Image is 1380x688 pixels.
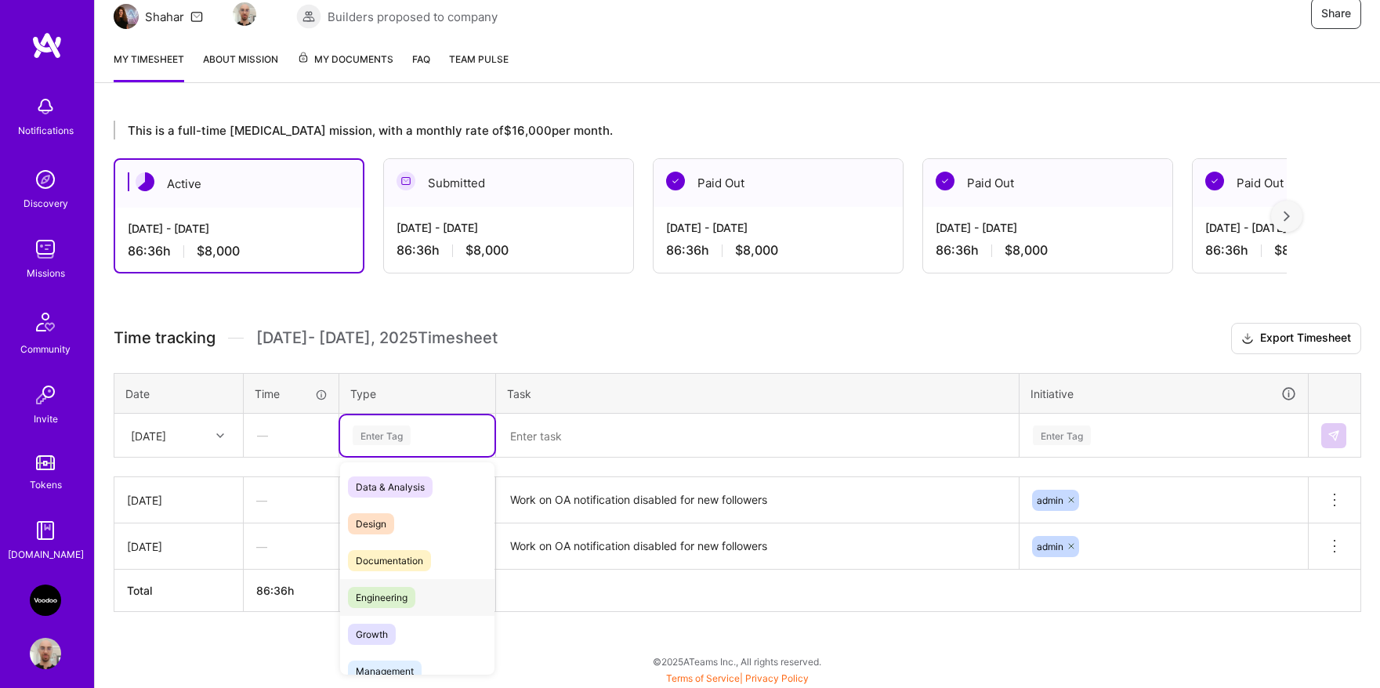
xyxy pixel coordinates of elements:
[397,219,621,236] div: [DATE] - [DATE]
[114,570,244,612] th: Total
[8,546,84,563] div: [DOMAIN_NAME]
[449,51,509,82] a: Team Pulse
[30,638,61,669] img: User Avatar
[190,10,203,23] i: icon Mail
[136,172,154,191] img: Active
[27,303,64,341] img: Community
[114,51,184,82] a: My timesheet
[666,672,809,684] span: |
[94,642,1380,681] div: © 2025 ATeams Inc., All rights reserved.
[36,455,55,470] img: tokens
[30,585,61,616] img: VooDoo (BeReal): Engineering Execution Squad
[34,411,58,427] div: Invite
[297,51,393,68] span: My Documents
[128,220,350,237] div: [DATE] - [DATE]
[745,672,809,684] a: Privacy Policy
[465,242,509,259] span: $8,000
[203,51,278,82] a: About Mission
[923,159,1172,207] div: Paid Out
[339,373,496,414] th: Type
[216,432,224,440] i: icon Chevron
[18,122,74,139] div: Notifications
[498,479,1017,522] textarea: Work on OA notification disabled for new followers
[348,550,431,571] span: Documentation
[449,53,509,65] span: Team Pulse
[654,159,903,207] div: Paid Out
[1033,423,1091,447] div: Enter Tag
[31,31,63,60] img: logo
[20,341,71,357] div: Community
[353,423,411,447] div: Enter Tag
[1284,211,1290,222] img: right
[1005,242,1048,259] span: $8,000
[1274,242,1317,259] span: $8,000
[197,243,240,259] span: $8,000
[244,415,338,456] div: —
[233,2,256,26] img: Team Member Avatar
[1321,5,1351,21] span: Share
[30,234,61,265] img: teamwork
[114,328,216,348] span: Time tracking
[244,526,339,567] div: —
[1241,331,1254,347] i: icon Download
[114,121,1287,139] div: This is a full-time [MEDICAL_DATA] mission, with a monthly rate of $16,000 per month.
[256,328,498,348] span: [DATE] - [DATE] , 2025 Timesheet
[296,4,321,29] img: Builders proposed to company
[348,624,396,645] span: Growth
[1231,323,1361,354] button: Export Timesheet
[30,476,62,493] div: Tokens
[26,585,65,616] a: VooDoo (BeReal): Engineering Execution Squad
[348,513,394,534] span: Design
[1205,172,1224,190] img: Paid Out
[30,91,61,122] img: bell
[244,570,339,612] th: 86:36h
[127,492,230,509] div: [DATE]
[1030,385,1297,403] div: Initiative
[936,242,1160,259] div: 86:36 h
[30,164,61,195] img: discovery
[234,1,255,27] a: Team Member Avatar
[114,4,139,29] img: Team Architect
[30,379,61,411] img: Invite
[412,51,430,82] a: FAQ
[936,219,1160,236] div: [DATE] - [DATE]
[1037,494,1063,506] span: admin
[339,570,496,612] th: $8,000
[244,480,339,521] div: —
[384,159,633,207] div: Submitted
[115,160,363,208] div: Active
[297,51,393,82] a: My Documents
[666,242,890,259] div: 86:36 h
[328,9,498,25] span: Builders proposed to company
[1037,541,1063,552] span: admin
[348,587,415,608] span: Engineering
[735,242,778,259] span: $8,000
[498,525,1017,568] textarea: Work on OA notification disabled for new followers
[666,172,685,190] img: Paid Out
[1327,429,1340,442] img: Submit
[496,373,1020,414] th: Task
[114,373,244,414] th: Date
[30,515,61,546] img: guide book
[666,219,890,236] div: [DATE] - [DATE]
[127,538,230,555] div: [DATE]
[26,638,65,669] a: User Avatar
[145,9,184,25] div: Shahar
[397,242,621,259] div: 86:36 h
[131,427,166,444] div: [DATE]
[27,265,65,281] div: Missions
[24,195,68,212] div: Discovery
[348,476,433,498] span: Data & Analysis
[255,386,328,402] div: Time
[397,172,415,190] img: Submitted
[936,172,954,190] img: Paid Out
[348,661,422,682] span: Management
[128,243,350,259] div: 86:36 h
[666,672,740,684] a: Terms of Service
